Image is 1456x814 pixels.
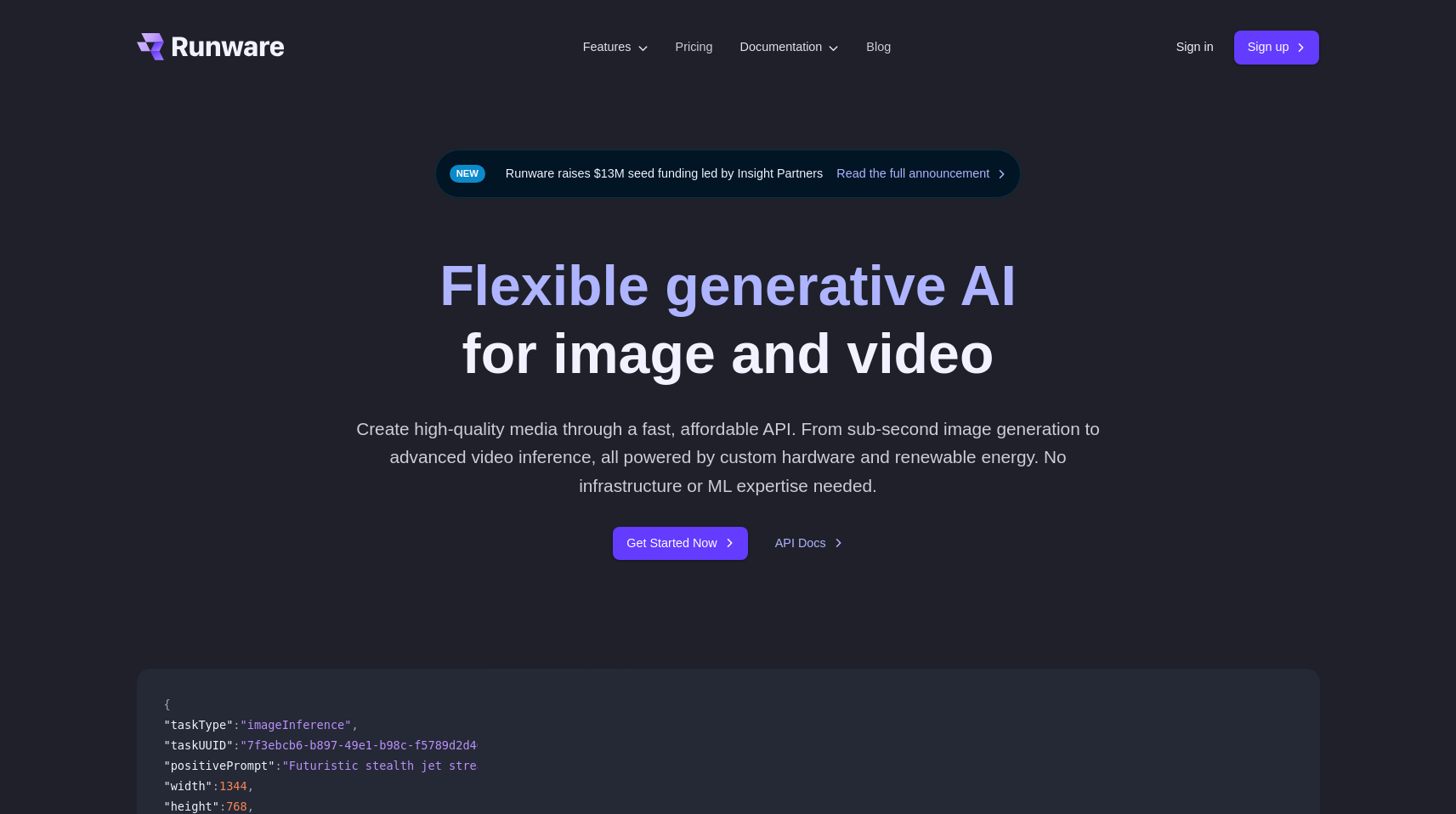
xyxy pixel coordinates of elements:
p: Create high-quality media through a fast, affordable API. From sub-second image generation to adv... [349,415,1107,500]
span: : [233,718,240,732]
span: : [219,800,226,813]
span: { [164,698,171,711]
span: : [212,779,219,793]
span: "width" [164,779,212,793]
span: : [275,759,281,772]
span: , [351,718,358,732]
span: "7f3ebcb6-b897-49e1-b98c-f5789d2d40d7" [241,738,505,752]
span: "height" [164,800,219,813]
a: Read the full announcement [836,164,1006,184]
div: Runware raises $13M seed funding led by Insight Partners [435,150,1022,198]
h1: for image and video [439,252,1017,387]
a: Sign up [1234,31,1320,64]
span: "positivePrompt" [164,759,275,772]
span: 1344 [219,779,247,793]
span: "taskUUID" [164,738,234,752]
span: , [247,800,254,813]
span: "taskType" [164,718,234,732]
label: Features [583,37,649,57]
span: 768 [226,800,247,813]
strong: Flexible generative AI [439,254,1017,317]
label: Documentation [740,37,840,57]
span: , [247,779,254,793]
span: : [233,738,240,752]
a: Go to / [137,33,285,60]
span: "Futuristic stealth jet streaking through a neon-lit cityscape with glowing purple exhaust" [282,759,915,772]
a: Sign in [1176,37,1214,57]
span: "imageInference" [241,718,352,732]
a: Blog [866,37,891,57]
a: Get Started Now [613,527,747,560]
a: Pricing [676,37,713,57]
a: API Docs [775,534,843,553]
